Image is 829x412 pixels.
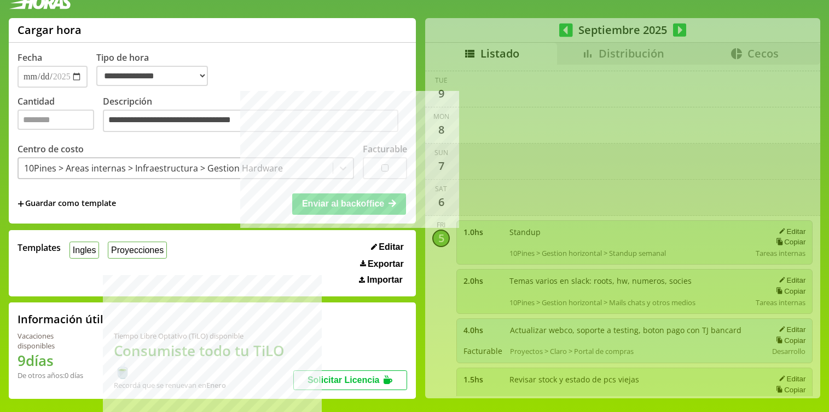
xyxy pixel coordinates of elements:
[308,375,380,385] span: Solicitar Licencia
[302,199,384,208] span: Enviar al backoffice
[18,370,88,380] div: De otros años: 0 días
[368,242,407,253] button: Editar
[96,66,208,86] select: Tipo de hora
[363,143,407,155] label: Facturable
[18,331,88,351] div: Vacaciones disponibles
[18,22,82,37] h1: Cargar hora
[103,110,398,133] textarea: Descripción
[18,198,116,210] span: +Guardar como template
[293,370,407,390] button: Solicitar Licencia
[69,242,99,259] button: Ingles
[18,242,61,254] span: Templates
[18,198,24,210] span: +
[292,193,406,214] button: Enviar al backoffice
[206,380,226,390] b: Enero
[18,143,84,155] label: Centro de costo
[18,110,94,130] input: Cantidad
[24,162,283,174] div: 10Pines > Areas internas > Infraestructura > Gestion Hardware
[18,312,103,327] h2: Información útil
[368,259,404,269] span: Exportar
[367,275,403,285] span: Importar
[379,242,403,252] span: Editar
[18,51,42,64] label: Fecha
[108,242,167,259] button: Proyecciones
[96,51,217,88] label: Tipo de hora
[114,380,293,390] div: Recordá que se renuevan en
[114,341,293,380] h1: Consumiste todo tu TiLO 🍵
[103,95,407,135] label: Descripción
[18,95,103,135] label: Cantidad
[18,351,88,370] h1: 9 días
[357,259,407,270] button: Exportar
[114,331,293,341] div: Tiempo Libre Optativo (TiLO) disponible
